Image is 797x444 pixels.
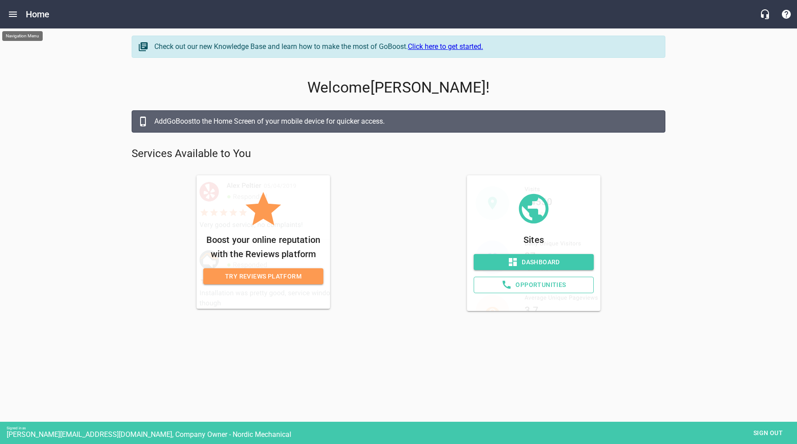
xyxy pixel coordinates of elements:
p: Welcome [PERSON_NAME] ! [132,79,665,97]
div: [PERSON_NAME][EMAIL_ADDRESS][DOMAIN_NAME], Company Owner - Nordic Mechanical [7,430,797,439]
span: Opportunities [481,279,586,291]
a: AddGoBoostto the Home Screen of your mobile device for quicker access. [132,110,665,133]
button: Support Portal [776,4,797,25]
div: Add GoBoost to the Home Screen of your mobile device for quicker access. [154,116,656,127]
button: Open drawer [2,4,24,25]
button: Sign out [746,425,790,441]
a: Click here to get started. [408,42,483,51]
a: Opportunities [474,277,594,293]
div: Signed in as [7,426,797,430]
a: Dashboard [474,254,594,270]
div: Check out our new Knowledge Base and learn how to make the most of GoBoost. [154,41,656,52]
a: Try Reviews Platform [203,268,323,285]
p: Services Available to You [132,147,665,161]
p: Boost your online reputation with the Reviews platform [203,233,323,261]
p: Sites [474,233,594,247]
button: Live Chat [754,4,776,25]
span: Try Reviews Platform [210,271,316,282]
span: Sign out [749,428,787,439]
h6: Home [26,7,50,21]
span: Dashboard [481,257,587,268]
